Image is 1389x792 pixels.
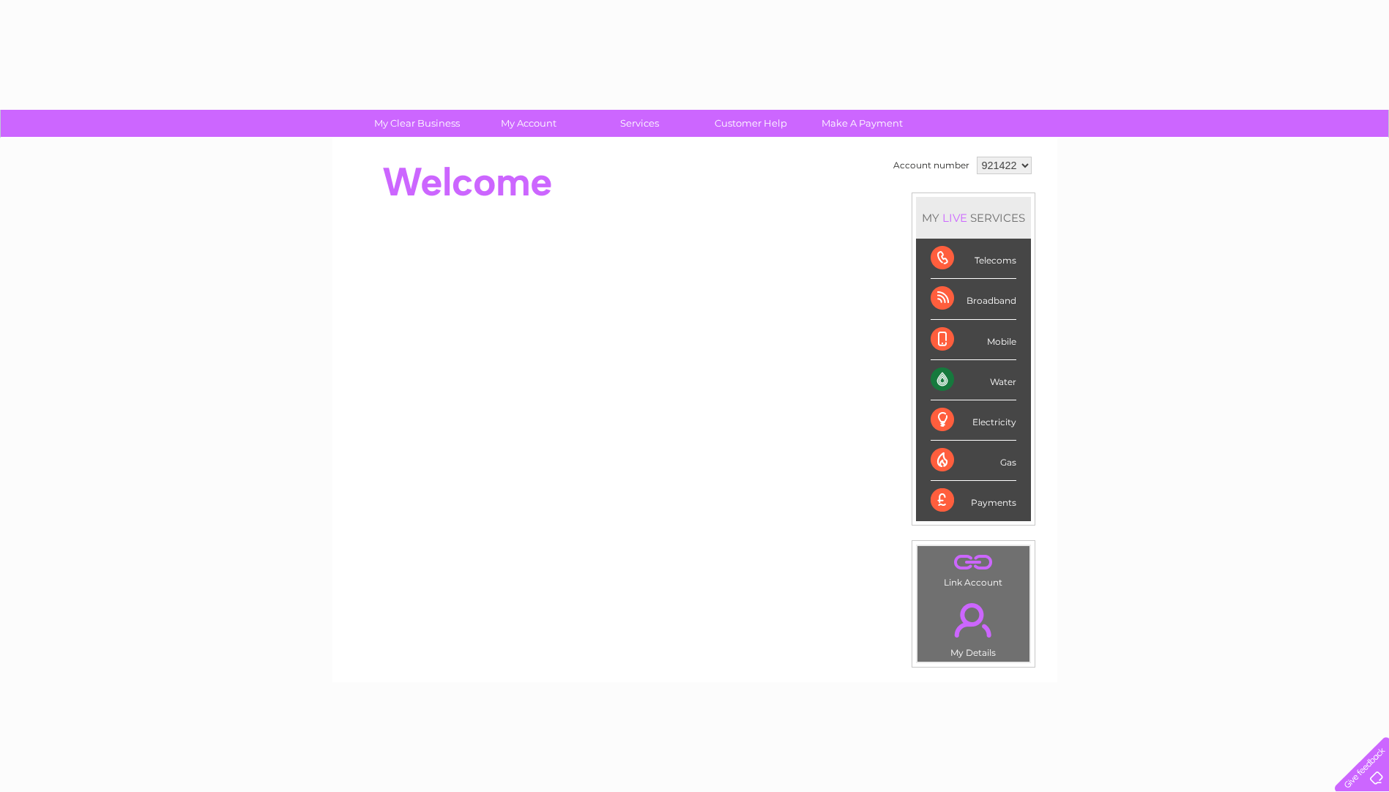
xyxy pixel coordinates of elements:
[931,441,1016,481] div: Gas
[357,110,477,137] a: My Clear Business
[931,360,1016,400] div: Water
[931,279,1016,319] div: Broadband
[931,239,1016,279] div: Telecoms
[890,153,973,178] td: Account number
[931,320,1016,360] div: Mobile
[690,110,811,137] a: Customer Help
[931,481,1016,520] div: Payments
[579,110,700,137] a: Services
[921,550,1026,575] a: .
[931,400,1016,441] div: Electricity
[802,110,923,137] a: Make A Payment
[921,594,1026,646] a: .
[468,110,589,137] a: My Account
[917,591,1030,662] td: My Details
[917,545,1030,591] td: Link Account
[916,197,1031,239] div: MY SERVICES
[939,211,970,225] div: LIVE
